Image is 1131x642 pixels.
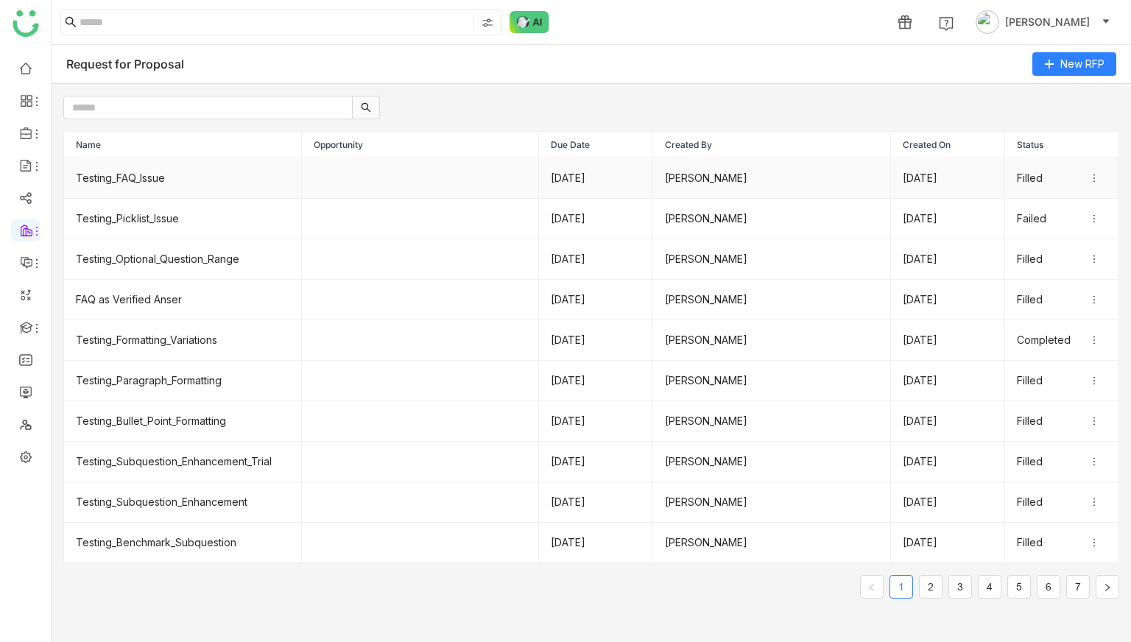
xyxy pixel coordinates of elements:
th: Due Date [539,132,653,158]
th: Status [1005,132,1119,158]
td: [PERSON_NAME] [653,199,891,239]
a: 5 [1008,576,1030,598]
td: [PERSON_NAME] [653,158,891,199]
div: Filled [1017,251,1107,267]
div: Request for Proposal [66,57,184,71]
a: 3 [949,576,971,598]
td: Testing_Benchmark_Subquestion [64,523,302,563]
div: Filled [1017,454,1107,470]
td: [DATE] [539,320,653,361]
button: Previous Page [860,575,884,599]
span: [PERSON_NAME] [1005,14,1090,30]
img: logo [13,10,39,37]
td: [DATE] [539,158,653,199]
a: 2 [920,576,942,598]
li: 4 [978,575,1001,599]
li: 7 [1066,575,1090,599]
td: Testing_FAQ_Issue [64,158,302,199]
td: [DATE] [891,361,1005,401]
td: [DATE] [891,320,1005,361]
li: 6 [1037,575,1060,599]
div: Filled [1017,535,1107,551]
div: Filled [1017,373,1107,389]
td: Testing_Bullet_Point_Formatting [64,401,302,442]
td: [DATE] [539,442,653,482]
a: 4 [979,576,1001,598]
td: Testing_Optional_Question_Range [64,239,302,280]
td: Testing_Paragraph_Formatting [64,361,302,401]
td: Testing_Subquestion_Enhancement_Trial [64,442,302,482]
img: avatar [976,10,999,34]
td: [PERSON_NAME] [653,239,891,280]
th: Opportunity [302,132,540,158]
th: Created By [653,132,891,158]
td: [DATE] [891,199,1005,239]
td: [DATE] [539,239,653,280]
li: 5 [1007,575,1031,599]
li: 3 [948,575,972,599]
li: 1 [889,575,913,599]
button: Next Page [1096,575,1119,599]
td: [DATE] [539,482,653,523]
td: [PERSON_NAME] [653,442,891,482]
td: [PERSON_NAME] [653,482,891,523]
td: [DATE] [891,523,1005,563]
td: [DATE] [539,523,653,563]
div: Filled [1017,494,1107,510]
span: New RFP [1060,56,1104,72]
td: [DATE] [539,280,653,320]
td: FAQ as Verified Anser [64,280,302,320]
img: search-type.svg [482,17,493,29]
td: [PERSON_NAME] [653,320,891,361]
th: Name [64,132,302,158]
li: 2 [919,575,942,599]
div: Completed [1017,332,1107,348]
td: [DATE] [891,401,1005,442]
td: Testing_Subquestion_Enhancement [64,482,302,523]
td: [DATE] [891,482,1005,523]
button: New RFP [1032,52,1116,76]
div: Failed [1017,211,1107,227]
td: Testing_Picklist_Issue [64,199,302,239]
td: [PERSON_NAME] [653,523,891,563]
td: [DATE] [891,280,1005,320]
div: Filled [1017,413,1107,429]
td: [DATE] [539,361,653,401]
td: [DATE] [891,442,1005,482]
a: 1 [890,576,912,598]
th: Created On [891,132,1005,158]
td: [PERSON_NAME] [653,280,891,320]
td: [PERSON_NAME] [653,401,891,442]
td: [DATE] [539,199,653,239]
div: Filled [1017,292,1107,308]
img: ask-buddy-normal.svg [510,11,549,33]
a: 7 [1067,576,1089,598]
td: Testing_Formatting_Variations [64,320,302,361]
td: [DATE] [539,401,653,442]
a: 6 [1037,576,1060,598]
td: [PERSON_NAME] [653,361,891,401]
img: help.svg [939,16,954,31]
div: Filled [1017,170,1107,186]
button: [PERSON_NAME] [973,10,1113,34]
td: [DATE] [891,158,1005,199]
td: [DATE] [891,239,1005,280]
